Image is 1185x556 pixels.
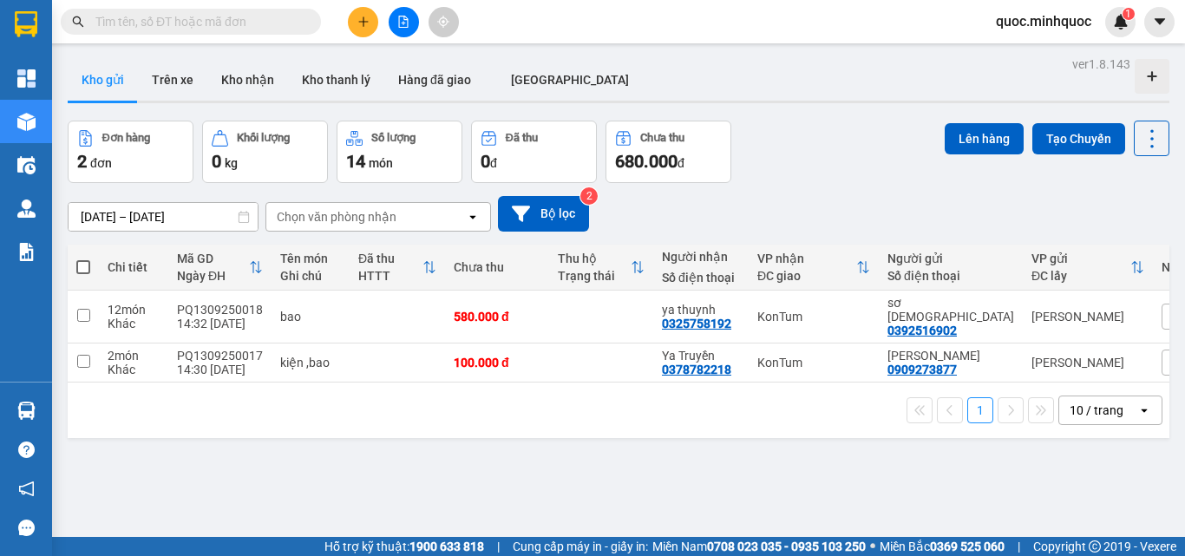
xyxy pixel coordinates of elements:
button: Đơn hàng2đơn [68,121,193,183]
div: Khác [108,363,160,376]
span: 14 [346,151,365,172]
strong: 0708 023 035 - 0935 103 250 [707,540,866,553]
div: Chưa thu [640,132,684,144]
span: search [72,16,84,28]
div: Chưa thu [454,260,540,274]
svg: open [466,210,480,224]
div: Chi tiết [108,260,160,274]
th: Toggle SortBy [749,245,879,291]
div: KonTum [757,356,870,370]
div: Trạng thái [558,269,631,283]
span: Miền Nam [652,537,866,556]
span: file-add [397,16,409,28]
div: Số điện thoại [887,269,1014,283]
img: solution-icon [17,243,36,261]
button: Bộ lọc [498,196,589,232]
button: Kho gửi [68,59,138,101]
div: bao [280,310,341,324]
div: Khối lượng [237,132,290,144]
span: message [18,520,35,536]
input: Tìm tên, số ĐT hoặc mã đơn [95,12,300,31]
div: 10 / trang [1070,402,1123,419]
div: Đã thu [506,132,538,144]
button: aim [429,7,459,37]
div: Số điện thoại [662,271,740,285]
button: Chưa thu680.000đ [606,121,731,183]
span: copyright [1089,540,1101,553]
div: PQ1309250018 [177,303,263,317]
button: Kho thanh lý [288,59,384,101]
div: ver 1.8.143 [1072,55,1130,74]
span: đ [678,156,684,170]
div: 0909273877 [887,363,957,376]
button: 1 [967,397,993,423]
div: Ya Truyền [662,349,740,363]
div: Ngày ĐH [177,269,249,283]
span: 0 [481,151,490,172]
span: quoc.minhquoc [982,10,1105,32]
input: Select a date range. [69,203,258,231]
div: Tên món [280,252,341,265]
div: nguyễn tâm [887,349,1014,363]
div: kiện ,bao [280,356,341,370]
span: kg [225,156,238,170]
div: ĐC giao [757,269,856,283]
th: Toggle SortBy [350,245,445,291]
div: 14:30 [DATE] [177,363,263,376]
div: 12 món [108,303,160,317]
span: đ [490,156,497,170]
div: Ghi chú [280,269,341,283]
div: VP gửi [1031,252,1130,265]
div: ya thuynh [662,303,740,317]
th: Toggle SortBy [549,245,653,291]
img: dashboard-icon [17,69,36,88]
div: Đã thu [358,252,422,265]
img: warehouse-icon [17,156,36,174]
div: Số lượng [371,132,416,144]
div: 0325758192 [662,317,731,330]
div: 2 món [108,349,160,363]
div: Thu hộ [558,252,631,265]
strong: 0369 525 060 [930,540,1005,553]
span: notification [18,481,35,497]
span: 680.000 [615,151,678,172]
span: 1 [1125,8,1131,20]
img: icon-new-feature [1113,14,1129,29]
div: PQ1309250017 [177,349,263,363]
span: question-circle [18,442,35,458]
span: ⚪️ [870,543,875,550]
img: logo-vxr [15,11,37,37]
span: món [369,156,393,170]
span: Miền Bắc [880,537,1005,556]
div: Người gửi [887,252,1014,265]
span: | [1018,537,1020,556]
div: Mã GD [177,252,249,265]
img: warehouse-icon [17,200,36,218]
div: Tạo kho hàng mới [1135,59,1169,94]
div: KonTum [757,310,870,324]
button: Kho nhận [207,59,288,101]
button: caret-down [1144,7,1175,37]
div: 0392516902 [887,324,957,337]
span: Hỗ trợ kỹ thuật: [324,537,484,556]
div: VP nhận [757,252,856,265]
div: Người nhận [662,250,740,264]
span: aim [437,16,449,28]
div: sơ Hồng [887,296,1014,324]
button: Lên hàng [945,123,1024,154]
span: 0 [212,151,221,172]
button: Trên xe [138,59,207,101]
sup: 2 [580,187,598,205]
span: plus [357,16,370,28]
button: Tạo Chuyến [1032,123,1125,154]
div: Khác [108,317,160,330]
sup: 1 [1123,8,1135,20]
div: ĐC lấy [1031,269,1130,283]
th: Toggle SortBy [168,245,272,291]
div: Chọn văn phòng nhận [277,208,396,226]
button: file-add [389,7,419,37]
div: 0378782218 [662,363,731,376]
button: Số lượng14món [337,121,462,183]
div: Đơn hàng [102,132,150,144]
div: HTTT [358,269,422,283]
